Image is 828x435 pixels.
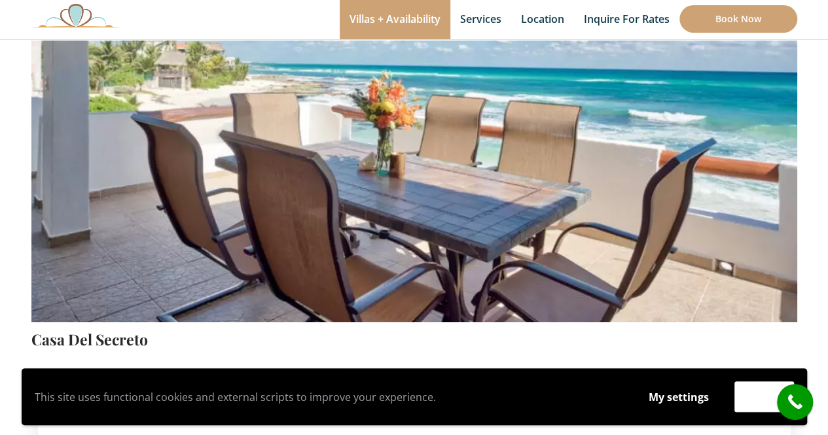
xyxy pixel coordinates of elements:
[780,387,810,417] i: call
[734,381,794,412] button: Accept
[35,387,623,407] p: This site uses functional cookies and external scripts to improve your experience.
[636,382,721,412] button: My settings
[777,384,813,420] a: call
[679,5,797,33] a: Book Now
[31,329,148,349] a: Casa Del Secreto
[31,3,120,27] img: Awesome Logo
